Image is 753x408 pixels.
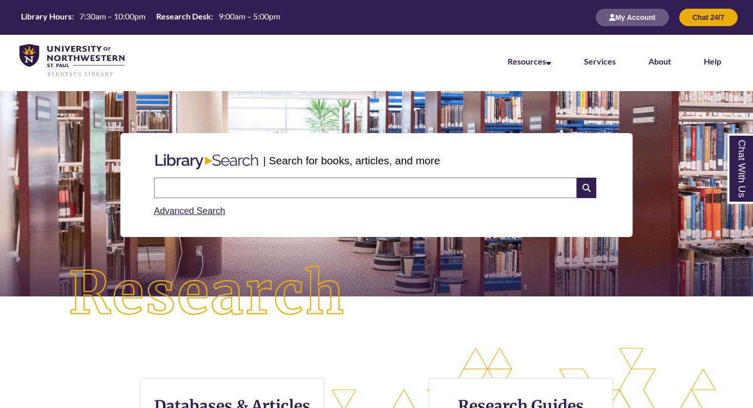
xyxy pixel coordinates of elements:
a: Advanced Search [154,206,225,216]
a: Help [704,56,721,66]
button: Chat 24/7 [679,9,738,26]
span: 9:00am – 5:00pm [219,11,280,21]
img: Libary Search [150,150,263,174]
button: My Account [596,9,669,26]
a: Chat 24/7 [679,13,738,22]
th: Research Desk: [152,11,215,22]
img: Research [38,235,377,353]
p: | Search for books, articles, and more [263,153,440,168]
a: My Account [596,13,669,22]
span: 7:30am – 10:00pm [79,11,145,21]
table: Hours Today [17,11,284,24]
a: Hours Today [17,11,284,25]
th: Library Hours: [17,11,75,22]
i: Search [577,178,596,198]
a: Resources [508,56,551,66]
a: About [649,56,671,66]
a: Services [584,56,616,66]
img: UNWSP Library Logo [19,44,124,77]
